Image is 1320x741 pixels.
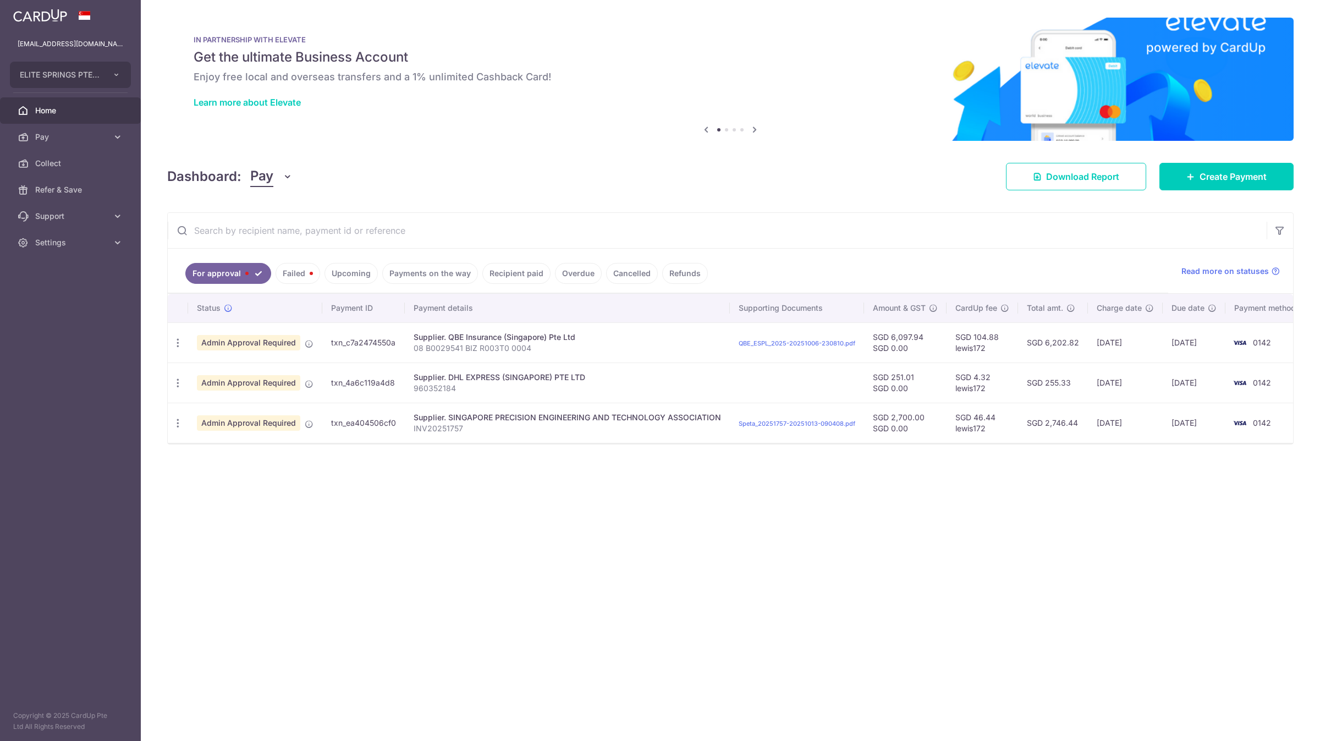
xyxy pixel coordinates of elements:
[168,213,1267,248] input: Search by recipient name, payment id or reference
[1018,363,1088,403] td: SGD 255.33
[555,263,602,284] a: Overdue
[1181,266,1280,277] a: Read more on statuses
[947,403,1018,443] td: SGD 46.44 lewis172
[276,263,320,284] a: Failed
[947,363,1018,403] td: SGD 4.32 lewis172
[35,211,108,222] span: Support
[322,322,405,363] td: txn_c7a2474550a
[947,322,1018,363] td: SGD 104.88 lewis172
[1229,376,1251,389] img: Bank Card
[1229,336,1251,349] img: Bank Card
[414,412,721,423] div: Supplier. SINGAPORE PRECISION ENGINEERING AND TECHNOLOGY ASSOCIATION
[864,403,947,443] td: SGD 2,700.00 SGD 0.00
[35,237,108,248] span: Settings
[197,415,300,431] span: Admin Approval Required
[35,158,108,169] span: Collect
[250,166,273,187] span: Pay
[1253,418,1271,427] span: 0142
[322,363,405,403] td: txn_4a6c119a4d8
[405,294,730,322] th: Payment details
[739,420,855,427] a: Speta_20251757-20251013-090408.pdf
[194,48,1267,66] h5: Get the ultimate Business Account
[322,294,405,322] th: Payment ID
[167,18,1294,141] img: Renovation banner
[1027,303,1063,314] span: Total amt.
[185,263,271,284] a: For approval
[1159,163,1294,190] a: Create Payment
[414,332,721,343] div: Supplier. QBE Insurance (Singapore) Pte Ltd
[197,375,300,391] span: Admin Approval Required
[1181,266,1269,277] span: Read more on statuses
[35,184,108,195] span: Refer & Save
[1018,403,1088,443] td: SGD 2,746.44
[324,263,378,284] a: Upcoming
[167,167,241,186] h4: Dashboard:
[864,322,947,363] td: SGD 6,097.94 SGD 0.00
[382,263,478,284] a: Payments on the way
[1253,338,1271,347] span: 0142
[194,35,1267,44] p: IN PARTNERSHIP WITH ELEVATE
[250,166,293,187] button: Pay
[606,263,658,284] a: Cancelled
[414,372,721,383] div: Supplier. DHL EXPRESS (SINGAPORE) PTE LTD
[482,263,551,284] a: Recipient paid
[1163,403,1225,443] td: [DATE]
[873,303,926,314] span: Amount & GST
[1163,363,1225,403] td: [DATE]
[1225,294,1309,322] th: Payment method
[197,335,300,350] span: Admin Approval Required
[739,339,855,347] a: QBE_ESPL_2025-20251006-230810.pdf
[955,303,997,314] span: CardUp fee
[197,303,221,314] span: Status
[194,70,1267,84] h6: Enjoy free local and overseas transfers and a 1% unlimited Cashback Card!
[1088,322,1163,363] td: [DATE]
[10,62,131,88] button: ELITE SPRINGS PTE. LTD.
[1018,322,1088,363] td: SGD 6,202.82
[1097,303,1142,314] span: Charge date
[1163,322,1225,363] td: [DATE]
[1250,708,1309,735] iframe: Opens a widget where you can find more information
[13,9,67,22] img: CardUp
[1171,303,1204,314] span: Due date
[1200,170,1267,183] span: Create Payment
[662,263,708,284] a: Refunds
[1088,363,1163,403] td: [DATE]
[194,97,301,108] a: Learn more about Elevate
[35,105,108,116] span: Home
[1253,378,1271,387] span: 0142
[864,363,947,403] td: SGD 251.01 SGD 0.00
[18,39,123,50] p: [EMAIL_ADDRESS][DOMAIN_NAME]
[35,131,108,142] span: Pay
[414,343,721,354] p: 08 B0029541 BIZ R003T0 0004
[414,423,721,434] p: INV20251757
[414,383,721,394] p: 960352184
[730,294,864,322] th: Supporting Documents
[1006,163,1146,190] a: Download Report
[20,69,101,80] span: ELITE SPRINGS PTE. LTD.
[1046,170,1119,183] span: Download Report
[1088,403,1163,443] td: [DATE]
[1229,416,1251,430] img: Bank Card
[322,403,405,443] td: txn_ea404506cf0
